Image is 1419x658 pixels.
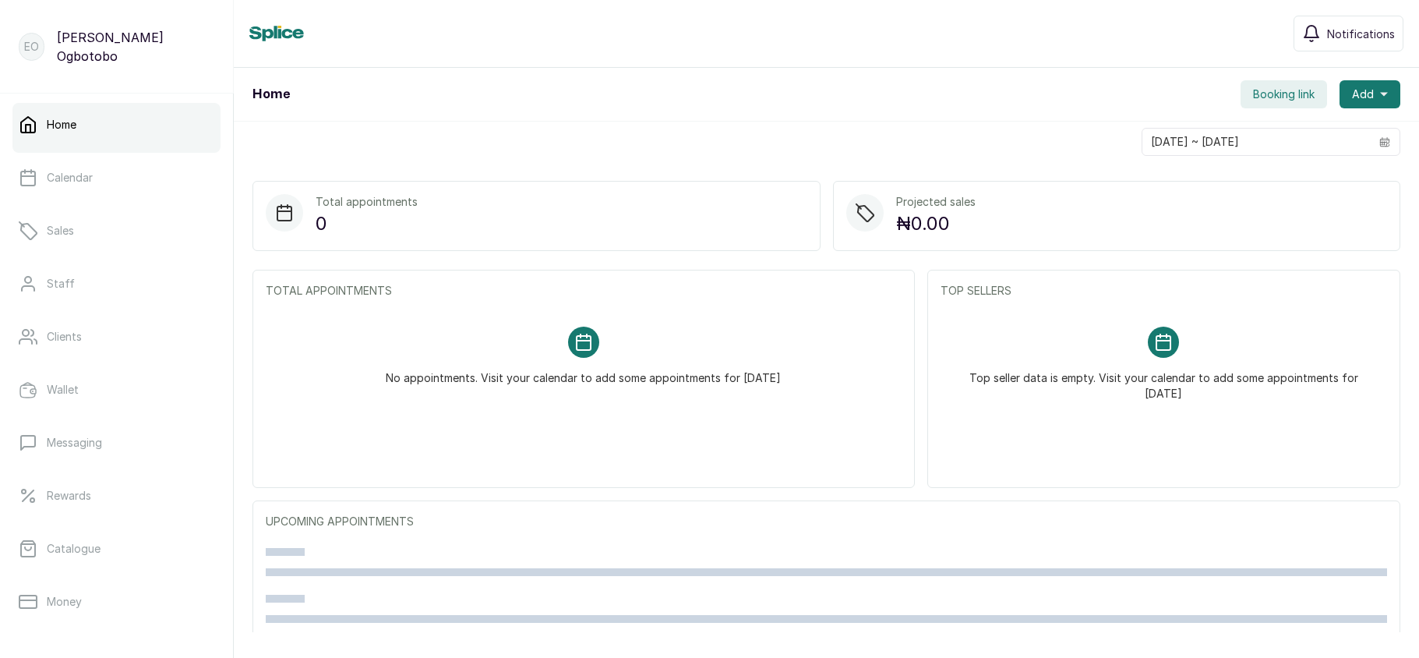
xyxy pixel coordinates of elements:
a: Staff [12,262,221,306]
p: 0 [316,210,418,238]
p: Messaging [47,435,102,451]
p: Sales [47,223,74,239]
a: Clients [12,315,221,359]
p: Staff [47,276,75,292]
p: Calendar [47,170,93,186]
p: Projected sales [896,194,976,210]
p: [PERSON_NAME] Ogbotobo [57,28,214,65]
a: Rewards [12,474,221,518]
span: Add [1352,87,1374,102]
p: No appointments. Visit your calendar to add some appointments for [DATE] [386,358,781,386]
span: Booking link [1253,87,1315,102]
a: Sales [12,209,221,253]
p: ₦0.00 [896,210,976,238]
p: UPCOMING APPOINTMENTS [266,514,1387,529]
button: Notifications [1294,16,1403,51]
a: Money [12,580,221,624]
a: Wallet [12,368,221,412]
a: Messaging [12,421,221,465]
p: Clients [47,329,82,345]
p: Wallet [47,382,79,398]
p: Rewards [47,488,91,504]
p: EO [24,39,39,55]
p: Total appointments [316,194,418,210]
input: Select date [1142,129,1370,155]
span: Notifications [1327,26,1395,42]
a: Home [12,103,221,147]
p: Catalogue [47,541,101,557]
a: Catalogue [12,527,221,571]
p: Home [47,117,76,133]
a: Calendar [12,156,221,200]
button: Booking link [1241,80,1327,108]
p: Top seller data is empty. Visit your calendar to add some appointments for [DATE] [959,358,1368,402]
h1: Home [252,85,290,104]
p: Money [47,594,82,610]
svg: calendar [1379,136,1390,147]
p: TOP SELLERS [941,283,1387,299]
p: TOTAL APPOINTMENTS [266,283,902,299]
button: Add [1340,80,1400,108]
